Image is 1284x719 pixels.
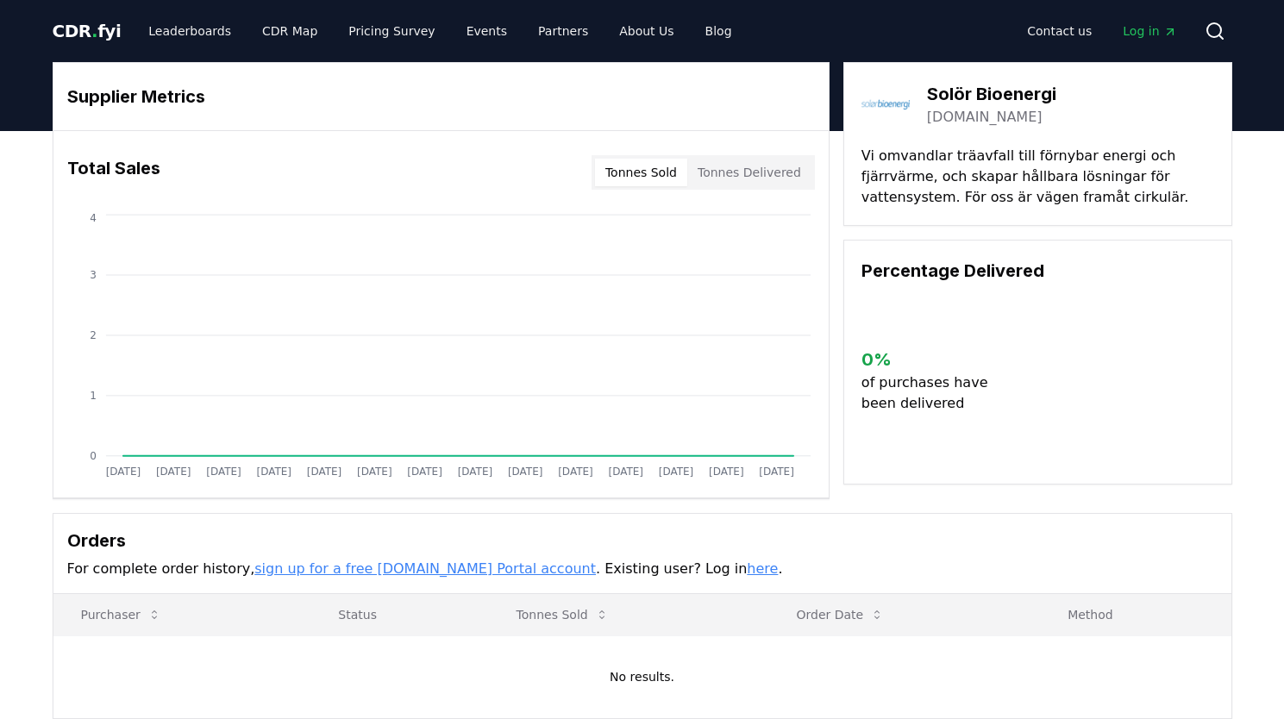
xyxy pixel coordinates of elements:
tspan: 2 [90,329,97,341]
p: For complete order history, . Existing user? Log in . [67,559,1218,579]
h3: Solör Bioenergi [927,81,1056,107]
a: here [747,560,778,577]
button: Tonnes Sold [595,159,687,186]
p: Method [1054,606,1217,623]
tspan: [DATE] [105,466,141,478]
td: No results. [53,635,1231,718]
tspan: [DATE] [306,466,341,478]
a: Partners [524,16,602,47]
tspan: [DATE] [759,466,794,478]
h3: Orders [67,528,1218,553]
tspan: [DATE] [558,466,593,478]
nav: Main [135,16,745,47]
button: Order Date [782,597,898,632]
span: . [91,21,97,41]
tspan: [DATE] [508,466,543,478]
tspan: [DATE] [407,466,442,478]
p: of purchases have been delivered [861,372,1002,414]
tspan: [DATE] [709,466,744,478]
a: Contact us [1013,16,1105,47]
a: [DOMAIN_NAME] [927,107,1043,128]
p: Vi omvandlar träavfall till förnybar energi och fjärrvärme, och skapar hållbara lösningar för vat... [861,146,1214,208]
a: Blog [692,16,746,47]
tspan: [DATE] [155,466,191,478]
h3: Supplier Metrics [67,84,815,109]
a: Events [453,16,521,47]
h3: Percentage Delivered [861,258,1214,284]
a: Pricing Survey [335,16,448,47]
tspan: 0 [90,450,97,462]
a: sign up for a free [DOMAIN_NAME] Portal account [254,560,596,577]
tspan: [DATE] [256,466,291,478]
a: CDR Map [248,16,331,47]
span: Log in [1123,22,1176,40]
a: Log in [1109,16,1190,47]
a: CDR.fyi [53,19,122,43]
tspan: [DATE] [457,466,492,478]
tspan: 3 [90,269,97,281]
nav: Main [1013,16,1190,47]
button: Purchaser [67,597,175,632]
tspan: 1 [90,390,97,402]
a: About Us [605,16,687,47]
tspan: [DATE] [659,466,694,478]
a: Leaderboards [135,16,245,47]
button: Tonnes Delivered [687,159,811,186]
h3: 0 % [861,347,1002,372]
tspan: 4 [90,212,97,224]
p: Status [324,606,474,623]
tspan: [DATE] [357,466,392,478]
tspan: [DATE] [206,466,241,478]
img: Solör Bioenergi-logo [861,80,910,128]
h3: Total Sales [67,155,160,190]
button: Tonnes Sold [503,597,623,632]
span: CDR fyi [53,21,122,41]
tspan: [DATE] [608,466,643,478]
